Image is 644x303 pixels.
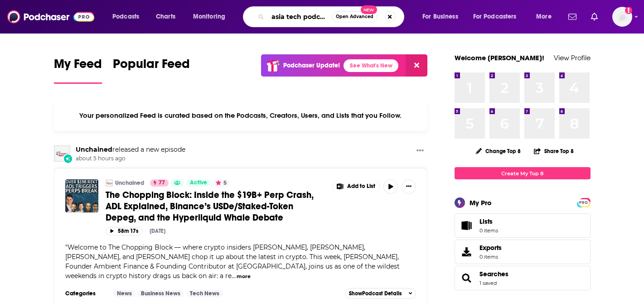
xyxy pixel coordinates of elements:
span: Open Advanced [336,14,373,19]
span: Welcome to The Chopping Block — where crypto insiders [PERSON_NAME], [PERSON_NAME], [PERSON_NAME]... [65,243,400,280]
button: Show profile menu [612,7,632,27]
button: open menu [187,10,237,24]
a: Tech News [186,290,223,297]
a: Show notifications dropdown [565,9,580,24]
a: My Feed [54,56,102,84]
img: The Chopping Block: Inside the $19B+ Perp Crash, ADL Explained, Binance’s USDe/Staked-Token Depeg... [65,179,98,212]
span: New [361,5,377,14]
span: Exports [479,244,502,252]
a: PRO [578,199,589,206]
img: Unchained [106,179,113,187]
a: Charts [150,10,181,24]
span: Charts [156,10,175,23]
button: ShowPodcast Details [345,288,416,299]
img: Podchaser - Follow, Share and Rate Podcasts [7,8,94,25]
a: News [113,290,136,297]
button: Share Top 8 [533,142,574,160]
span: Exports [458,245,476,258]
button: 58m 17s [106,227,142,236]
input: Search podcasts, credits, & more... [268,10,332,24]
a: Business News [137,290,184,297]
button: Change Top 8 [470,145,527,157]
button: open menu [467,10,530,24]
span: Add to List [347,183,375,190]
svg: Add a profile image [625,7,632,14]
img: User Profile [612,7,632,27]
a: Welcome [PERSON_NAME]! [455,53,544,62]
span: ... [232,272,236,280]
a: Searches [479,270,508,278]
button: open menu [416,10,470,24]
div: Your personalized Feed is curated based on the Podcasts, Creators, Users, and Lists that you Follow. [54,100,428,131]
button: open menu [530,10,563,24]
span: Podcasts [112,10,139,23]
a: Active [186,179,211,187]
button: more [237,273,251,280]
a: Show notifications dropdown [587,9,601,24]
button: Show More Button [402,179,416,194]
div: Search podcasts, credits, & more... [252,6,413,27]
span: Lists [458,219,476,232]
span: Searches [455,266,591,290]
span: 77 [159,178,165,188]
span: The Chopping Block: Inside the $19B+ Perp Crash, ADL Explained, Binance’s USDe/Staked-Token Depeg... [106,189,314,223]
span: Active [190,178,207,188]
a: 1 saved [479,280,497,286]
button: Open AdvancedNew [332,11,378,22]
a: Searches [458,272,476,284]
span: Monitoring [193,10,225,23]
div: [DATE] [150,228,165,234]
a: Unchained [76,145,112,154]
a: Create My Top 8 [455,167,591,179]
span: 0 items [479,227,498,234]
span: Popular Feed [113,56,190,77]
span: 0 items [479,254,502,260]
button: open menu [106,10,151,24]
button: Show More Button [333,179,380,194]
span: My Feed [54,56,102,77]
a: Lists [455,213,591,238]
a: See What's New [344,59,398,72]
a: Popular Feed [113,56,190,84]
div: My Pro [470,198,492,207]
span: " [65,243,400,280]
a: Unchained [115,179,144,187]
a: The Chopping Block: Inside the $19B+ Perp Crash, ADL Explained, Binance’s USDe/Staked-Token Depeg... [106,189,326,223]
p: Podchaser Update! [283,62,340,69]
a: Exports [455,240,591,264]
span: Lists [479,217,498,226]
span: More [536,10,552,23]
span: Lists [479,217,493,226]
h3: released a new episode [76,145,185,154]
a: 77 [150,179,169,187]
span: Show Podcast Details [349,290,402,297]
span: Logged in as WachsmanSG [612,7,632,27]
span: For Podcasters [473,10,517,23]
button: Show More Button [413,145,427,157]
span: For Business [422,10,458,23]
span: about 5 hours ago [76,155,185,163]
h3: Categories [65,290,106,297]
button: 5 [213,179,229,187]
div: New Episode [63,154,73,164]
img: Unchained [54,145,70,162]
a: View Profile [554,53,591,62]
